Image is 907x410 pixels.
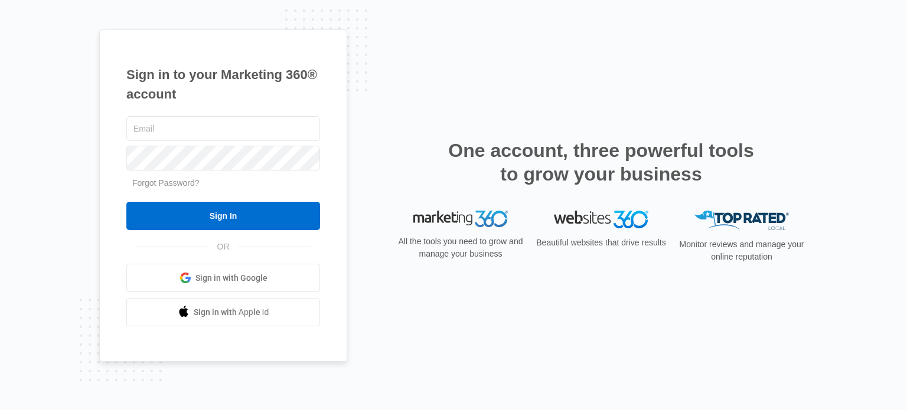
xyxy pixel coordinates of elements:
img: Marketing 360 [413,211,508,227]
a: Sign in with Apple Id [126,298,320,326]
a: Sign in with Google [126,264,320,292]
h1: Sign in to your Marketing 360® account [126,65,320,104]
h2: One account, three powerful tools to grow your business [445,139,758,186]
img: Top Rated Local [694,211,789,230]
p: Monitor reviews and manage your online reputation [676,238,808,263]
span: Sign in with Google [195,272,267,284]
input: Email [126,116,320,141]
p: Beautiful websites that drive results [535,237,667,249]
a: Forgot Password? [132,178,200,188]
p: All the tools you need to grow and manage your business [394,235,527,260]
span: OR [209,241,238,253]
span: Sign in with Apple Id [194,306,269,319]
input: Sign In [126,202,320,230]
img: Websites 360 [554,211,648,228]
